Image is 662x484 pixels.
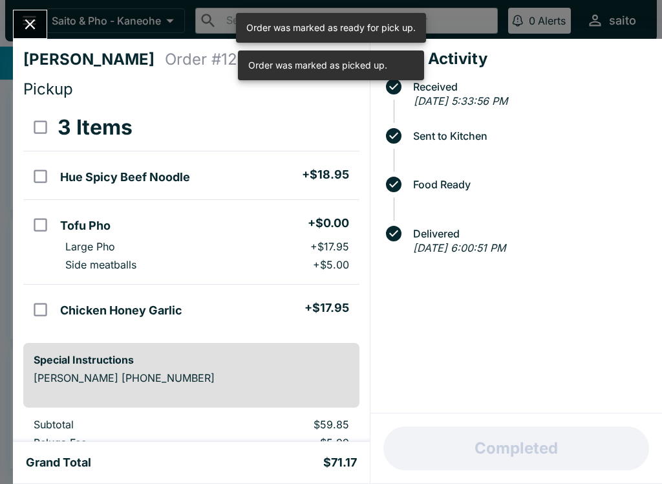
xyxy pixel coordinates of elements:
[308,215,349,231] h5: + $0.00
[23,50,165,69] h4: [PERSON_NAME]
[58,115,133,140] h3: 3 Items
[165,50,275,69] h4: Order # 128367
[246,17,416,39] div: Order was marked as ready for pick up.
[26,455,91,470] h5: Grand Total
[407,179,652,190] span: Food Ready
[34,436,201,449] p: Beluga Fee
[34,418,201,431] p: Subtotal
[23,104,359,333] table: orders table
[60,170,190,185] h5: Hue Spicy Beef Noodle
[304,300,349,316] h5: + $17.95
[222,436,348,449] p: $5.99
[407,130,652,142] span: Sent to Kitchen
[413,241,506,254] em: [DATE] 6:00:51 PM
[65,240,115,253] p: Large Pho
[34,353,349,366] h6: Special Instructions
[310,240,349,253] p: + $17.95
[60,303,182,318] h5: Chicken Honey Garlic
[222,418,348,431] p: $59.85
[313,258,349,271] p: + $5.00
[248,54,387,76] div: Order was marked as picked up.
[407,228,652,239] span: Delivered
[14,10,47,38] button: Close
[407,81,652,93] span: Received
[323,455,357,470] h5: $71.17
[381,49,652,69] h4: Order Activity
[23,80,73,98] span: Pickup
[414,94,507,107] em: [DATE] 5:33:56 PM
[302,167,349,182] h5: + $18.95
[60,218,111,234] h5: Tofu Pho
[65,258,136,271] p: Side meatballs
[34,371,349,384] p: [PERSON_NAME] [PHONE_NUMBER]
